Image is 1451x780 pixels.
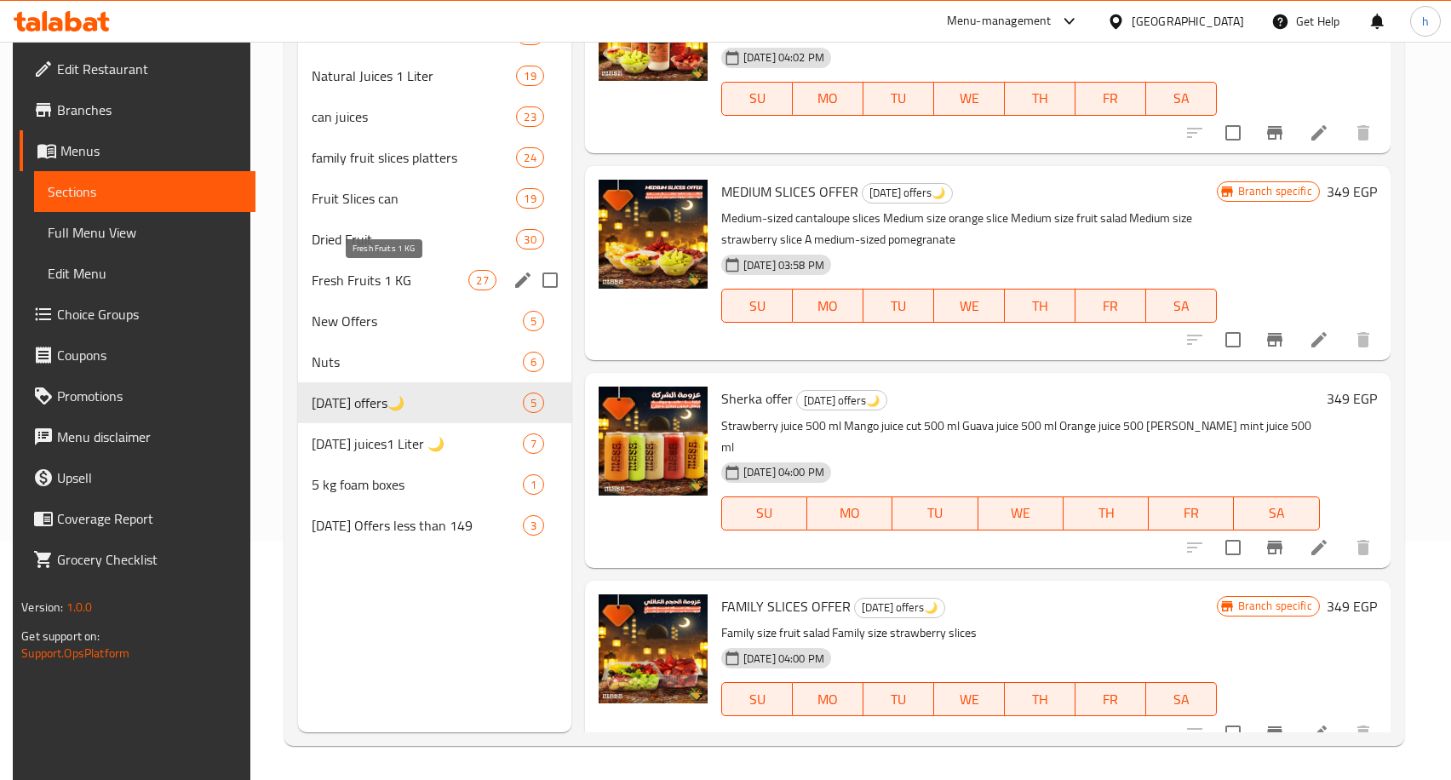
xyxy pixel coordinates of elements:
[312,433,523,454] span: [DATE] juices1 Liter 🌙
[516,147,543,168] div: items
[800,687,857,712] span: MO
[862,183,953,204] div: Ramadan offers🌙
[298,382,571,423] div: [DATE] offers🌙5
[312,106,516,127] div: can juices
[1422,12,1429,31] span: h
[20,89,255,130] a: Branches
[20,294,255,335] a: Choice Groups
[298,260,571,301] div: Fresh Fruits 1 KG27edit
[20,416,255,457] a: Menu disclaimer
[1146,289,1217,323] button: SA
[870,687,927,712] span: TU
[599,180,708,289] img: MEDIUM SLICES OFFER
[1234,496,1319,531] button: SA
[20,49,255,89] a: Edit Restaurant
[985,501,1057,525] span: WE
[1153,294,1210,318] span: SA
[298,219,571,260] div: Dried Fruit30
[312,474,523,495] span: 5 kg foam boxes
[737,257,831,273] span: [DATE] 03:58 PM
[1012,687,1069,712] span: TH
[863,682,934,716] button: TU
[48,222,242,243] span: Full Menu View
[57,304,242,324] span: Choice Groups
[517,109,542,125] span: 23
[1215,715,1251,751] span: Select to update
[517,232,542,248] span: 30
[312,515,523,536] div: Ramadan Offers less than 149
[721,289,793,323] button: SU
[934,682,1005,716] button: WE
[1309,123,1329,143] a: Edit menu item
[1254,319,1295,360] button: Branch-specific-item
[1005,289,1075,323] button: TH
[1012,294,1069,318] span: TH
[20,335,255,376] a: Coupons
[312,515,523,536] span: [DATE] Offers less than 149
[523,474,544,495] div: items
[1254,527,1295,568] button: Branch-specific-item
[599,387,708,496] img: Sherka offer
[1146,682,1217,716] button: SA
[57,427,242,447] span: Menu disclaimer
[469,272,495,289] span: 27
[57,59,242,79] span: Edit Restaurant
[312,188,516,209] span: Fruit Slices can
[1309,330,1329,350] a: Edit menu item
[66,596,93,618] span: 1.0.0
[863,289,934,323] button: TU
[854,598,945,618] div: Ramadan offers🌙
[34,212,255,253] a: Full Menu View
[807,496,892,531] button: MO
[599,594,708,703] img: FAMILY SLICES OFFER
[60,141,242,161] span: Menus
[1070,501,1142,525] span: TH
[941,687,998,712] span: WE
[298,55,571,96] div: Natural Juices 1 Liter19
[57,100,242,120] span: Branches
[524,354,543,370] span: 6
[523,515,544,536] div: items
[57,386,242,406] span: Promotions
[941,86,998,111] span: WE
[1254,713,1295,754] button: Branch-specific-item
[312,66,516,86] span: Natural Juices 1 Liter
[20,376,255,416] a: Promotions
[57,549,242,570] span: Grocery Checklist
[1005,682,1075,716] button: TH
[298,505,571,546] div: [DATE] Offers less than 1493
[721,416,1320,458] p: Strawberry juice 500 ml Mango juice cut 500 ml Guava juice 500 ml Orange juice 500 [PERSON_NAME] ...
[312,393,523,413] span: [DATE] offers🌙
[899,501,971,525] span: TU
[797,391,886,410] span: [DATE] offers🌙
[312,229,516,249] span: Dried Fruit
[524,436,543,452] span: 7
[1075,82,1146,116] button: FR
[312,270,468,290] span: Fresh Fruits 1 KG
[34,171,255,212] a: Sections
[20,498,255,539] a: Coverage Report
[814,501,886,525] span: MO
[1309,537,1329,558] a: Edit menu item
[298,178,571,219] div: Fruit Slices can19
[793,289,863,323] button: MO
[312,147,516,168] span: family fruit slices platters
[863,183,952,203] span: [DATE] offers🌙
[1005,82,1075,116] button: TH
[298,423,571,464] div: [DATE] juices1 Liter 🌙7
[1153,86,1210,111] span: SA
[312,311,523,331] span: New Offers
[57,508,242,529] span: Coverage Report
[1149,496,1234,531] button: FR
[870,294,927,318] span: TU
[21,596,63,618] span: Version:
[48,263,242,284] span: Edit Menu
[20,539,255,580] a: Grocery Checklist
[21,625,100,647] span: Get support on:
[978,496,1064,531] button: WE
[1215,530,1251,565] span: Select to update
[855,598,944,617] span: [DATE] offers🌙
